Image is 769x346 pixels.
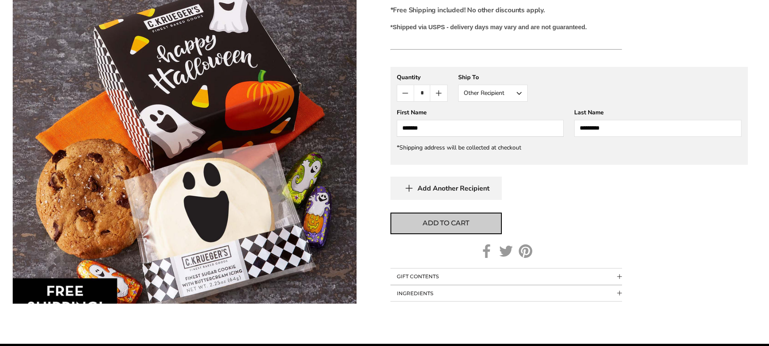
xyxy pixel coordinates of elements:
strong: *Free Shipping included! No other discounts apply. [390,6,545,15]
button: Other Recipient [458,85,528,102]
input: Quantity [414,85,430,101]
button: Collapsible block button [390,285,622,302]
button: Add to cart [390,213,502,234]
a: Pinterest [519,244,532,258]
input: First Name [397,120,564,137]
button: Count minus [397,85,414,101]
input: Last Name [574,120,741,137]
a: Facebook [480,244,493,258]
div: *Shipping address will be collected at checkout [397,144,741,152]
button: Add Another Recipient [390,177,502,200]
div: First Name [397,108,564,116]
button: Count plus [430,85,447,101]
span: Add to cart [423,218,469,228]
div: Ship To [458,73,528,81]
iframe: Sign Up via Text for Offers [7,314,88,339]
span: *Shipped via USPS - delivery days may vary and are not guaranteed. [390,24,587,30]
div: Quantity [397,73,448,81]
div: Last Name [574,108,741,116]
gfm-form: New recipient [390,67,748,165]
span: Add Another Recipient [418,184,490,193]
a: Twitter [499,244,513,258]
button: Collapsible block button [390,268,622,285]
